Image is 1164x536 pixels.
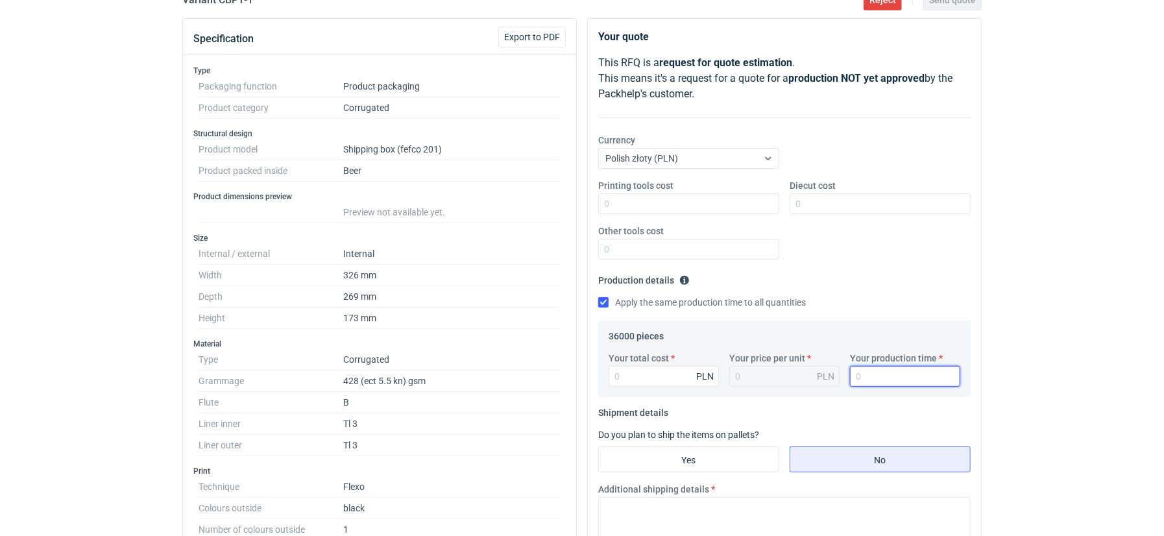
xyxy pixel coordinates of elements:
legend: Shipment details [598,402,668,418]
label: Your total cost [609,352,669,365]
label: Your price per unit [729,352,805,365]
h3: Material [193,339,566,349]
dt: Type [199,349,343,371]
h3: Structural design [193,128,566,139]
dd: Beer [343,160,561,182]
label: Your production time [850,352,937,365]
dt: Internal / external [199,243,343,265]
label: Yes [598,446,779,472]
label: Do you plan to ship the items on pallets? [598,430,759,440]
dt: Product packed inside [199,160,343,182]
dt: Height [199,308,343,329]
dd: 173 mm [343,308,561,329]
label: Apply the same production time to all quantities [598,296,806,309]
h3: Product dimensions preview [193,191,566,202]
span: Polish złoty (PLN) [605,153,678,164]
dd: 326 mm [343,265,561,286]
dt: Packaging function [199,76,343,97]
label: Printing tools cost [598,179,673,192]
button: Export to PDF [498,27,566,47]
input: 0 [598,239,779,260]
label: Additional shipping details [598,483,709,496]
dd: Product packaging [343,76,561,97]
input: 0 [598,193,779,214]
dd: 269 mm [343,286,561,308]
dt: Liner outer [199,435,343,456]
legend: 36000 pieces [609,326,664,341]
dd: Corrugated [343,349,561,371]
input: 0 [790,193,971,214]
strong: Your quote [598,30,649,43]
div: PLN [817,370,834,383]
input: 0 [609,366,719,387]
label: Currency [598,134,635,147]
input: 0 [850,366,960,387]
label: Other tools cost [598,225,664,238]
dt: Grammage [199,371,343,392]
h3: Type [193,66,566,76]
span: Preview not available yet. [343,207,445,217]
dt: Flute [199,392,343,413]
dt: Liner inner [199,413,343,435]
dt: Width [199,265,343,286]
dt: Colours outside [199,498,343,519]
dd: Tl 3 [343,435,561,456]
dd: Internal [343,243,561,265]
strong: production NOT yet approved [788,72,925,84]
div: PLN [696,370,714,383]
dd: Shipping box (fefco 201) [343,139,561,160]
span: Export to PDF [504,32,560,42]
dt: Depth [199,286,343,308]
dt: Product category [199,97,343,119]
dd: black [343,498,561,519]
dd: Tl 3 [343,413,561,435]
dd: Flexo [343,476,561,498]
label: Diecut cost [790,179,836,192]
label: No [790,446,971,472]
legend: Production details [598,270,690,286]
dt: Product model [199,139,343,160]
p: This RFQ is a . This means it's a request for a quote for a by the Packhelp's customer. [598,55,971,102]
dd: Corrugated [343,97,561,119]
dd: B [343,392,561,413]
strong: request for quote estimation [659,56,792,69]
h3: Size [193,233,566,243]
button: Specification [193,23,254,55]
h3: Print [193,466,566,476]
dt: Technique [199,476,343,498]
dd: 428 (ect 5.5 kn) gsm [343,371,561,392]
